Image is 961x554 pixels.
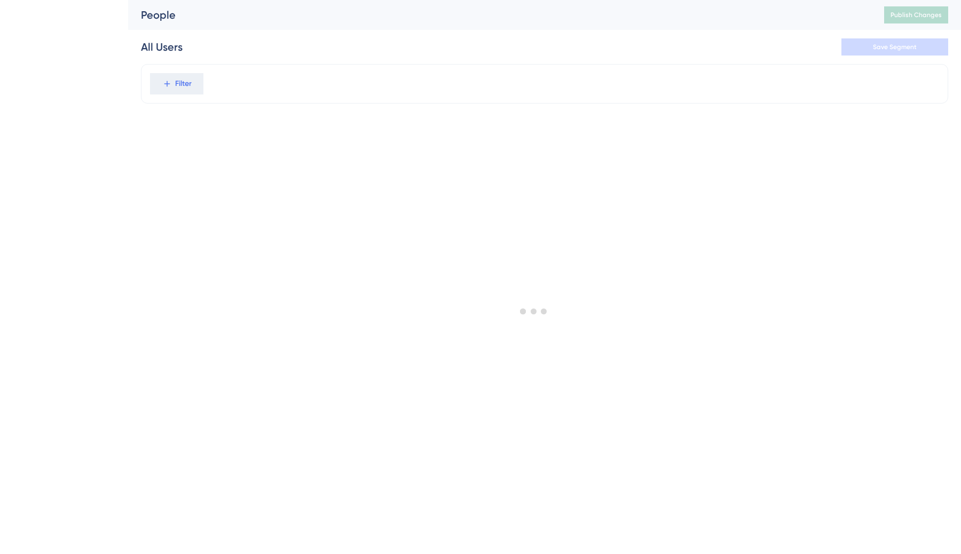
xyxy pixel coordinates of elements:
div: All Users [141,39,183,54]
div: People [141,7,857,22]
span: Publish Changes [891,11,942,19]
button: Publish Changes [884,6,948,23]
span: Save Segment [873,43,917,51]
button: Save Segment [841,38,948,56]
